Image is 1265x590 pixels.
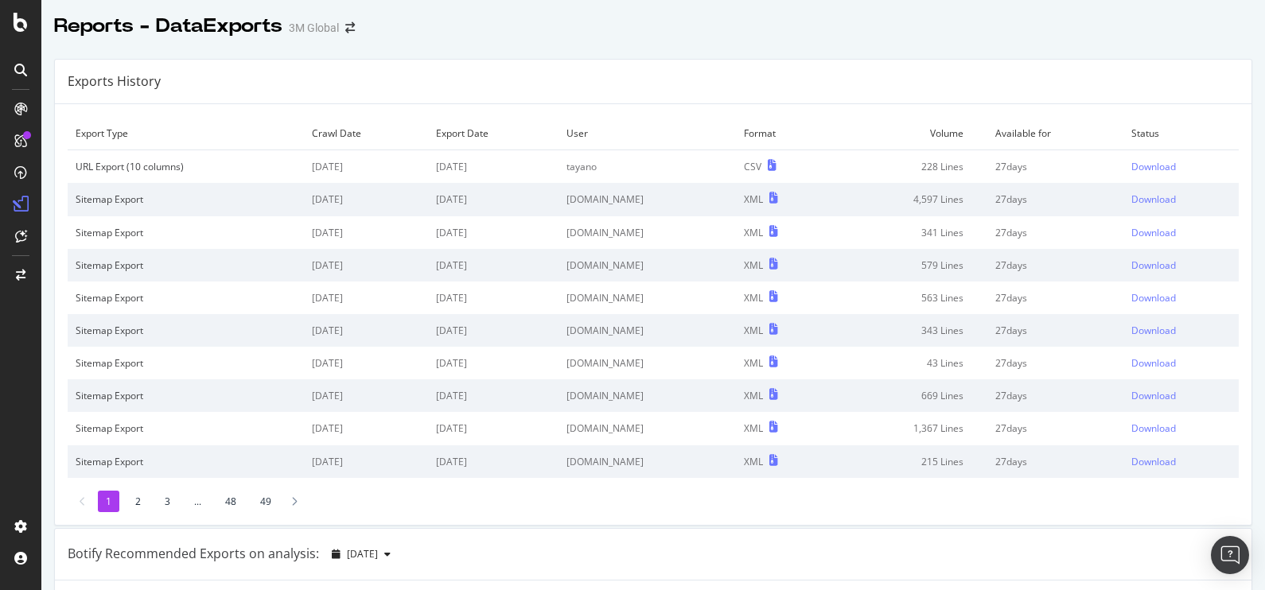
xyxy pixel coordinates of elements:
[1131,226,1176,239] div: Download
[559,249,736,281] td: [DOMAIN_NAME]
[217,491,244,512] li: 48
[1131,389,1176,402] div: Download
[987,445,1123,478] td: 27 days
[1131,291,1176,305] div: Download
[428,314,559,347] td: [DATE]
[345,22,355,33] div: arrow-right-arrow-left
[68,117,304,150] td: Export Type
[304,412,428,444] td: [DATE]
[559,445,736,478] td: [DOMAIN_NAME]
[1131,258,1231,272] a: Download
[304,445,428,478] td: [DATE]
[428,347,559,379] td: [DATE]
[1131,324,1176,337] div: Download
[428,412,559,444] td: [DATE]
[559,216,736,249] td: [DOMAIN_NAME]
[428,150,559,184] td: [DATE]
[68,72,161,91] div: Exports History
[304,150,428,184] td: [DATE]
[831,216,987,249] td: 341 Lines
[304,249,428,281] td: [DATE]
[736,117,831,150] td: Format
[987,117,1123,150] td: Available for
[744,160,761,173] div: CSV
[831,117,987,150] td: Volume
[559,183,736,215] td: [DOMAIN_NAME]
[1131,258,1176,272] div: Download
[54,13,282,40] div: Reports - DataExports
[1131,356,1231,370] a: Download
[744,291,763,305] div: XML
[831,183,987,215] td: 4,597 Lines
[76,421,296,435] div: Sitemap Export
[76,226,296,239] div: Sitemap Export
[127,491,149,512] li: 2
[987,379,1123,412] td: 27 days
[1131,160,1231,173] a: Download
[289,20,339,36] div: 3M Global
[304,314,428,347] td: [DATE]
[76,192,296,206] div: Sitemap Export
[428,117,559,150] td: Export Date
[98,491,119,512] li: 1
[744,455,763,468] div: XML
[428,281,559,314] td: [DATE]
[304,281,428,314] td: [DATE]
[1131,356,1176,370] div: Download
[831,445,987,478] td: 215 Lines
[1131,455,1231,468] a: Download
[744,356,763,370] div: XML
[1131,421,1176,435] div: Download
[744,389,763,402] div: XML
[744,258,763,272] div: XML
[304,117,428,150] td: Crawl Date
[1123,117,1239,150] td: Status
[559,347,736,379] td: [DOMAIN_NAME]
[831,347,987,379] td: 43 Lines
[744,421,763,435] div: XML
[559,314,736,347] td: [DOMAIN_NAME]
[987,183,1123,215] td: 27 days
[304,379,428,412] td: [DATE]
[304,183,428,215] td: [DATE]
[1131,389,1231,402] a: Download
[559,281,736,314] td: [DOMAIN_NAME]
[987,150,1123,184] td: 27 days
[347,547,378,561] span: 2025 Aug. 3rd
[831,281,987,314] td: 563 Lines
[1131,324,1231,337] a: Download
[1131,192,1231,206] a: Download
[831,150,987,184] td: 228 Lines
[325,541,397,567] button: [DATE]
[252,491,279,512] li: 49
[1131,160,1176,173] div: Download
[744,226,763,239] div: XML
[987,347,1123,379] td: 27 days
[304,347,428,379] td: [DATE]
[1131,192,1176,206] div: Download
[1211,536,1249,574] div: Open Intercom Messenger
[76,356,296,370] div: Sitemap Export
[76,258,296,272] div: Sitemap Export
[1131,455,1176,468] div: Download
[831,314,987,347] td: 343 Lines
[831,379,987,412] td: 669 Lines
[559,117,736,150] td: User
[428,183,559,215] td: [DATE]
[76,160,296,173] div: URL Export (10 columns)
[157,491,178,512] li: 3
[76,291,296,305] div: Sitemap Export
[76,389,296,402] div: Sitemap Export
[76,324,296,337] div: Sitemap Export
[304,216,428,249] td: [DATE]
[987,281,1123,314] td: 27 days
[186,491,209,512] li: ...
[744,192,763,206] div: XML
[1131,226,1231,239] a: Download
[428,445,559,478] td: [DATE]
[987,249,1123,281] td: 27 days
[76,455,296,468] div: Sitemap Export
[831,249,987,281] td: 579 Lines
[559,379,736,412] td: [DOMAIN_NAME]
[744,324,763,337] div: XML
